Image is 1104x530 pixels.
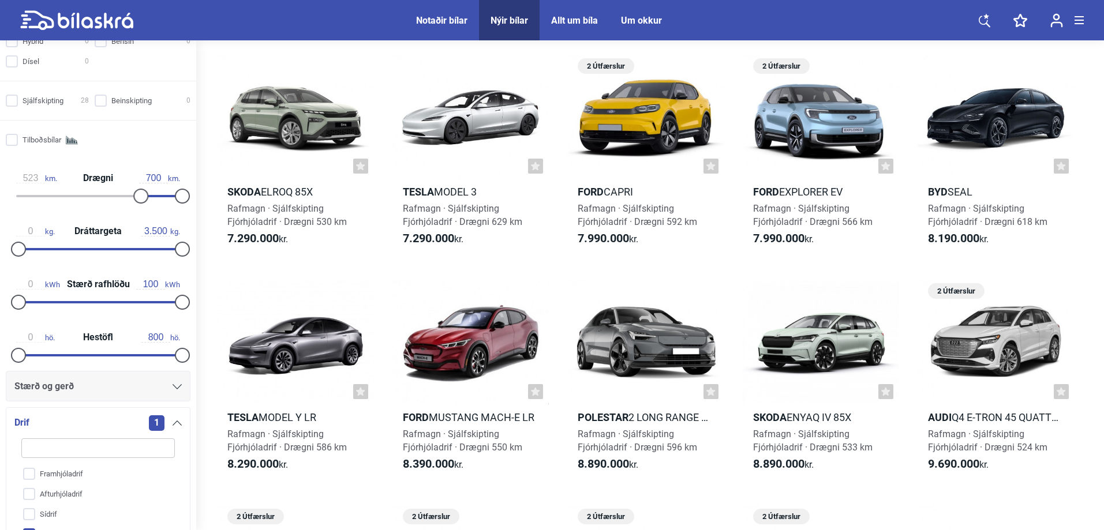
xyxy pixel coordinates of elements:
b: Skoda [227,186,261,198]
a: BYDSealRafmagn · SjálfskiptingFjórhjóladrif · Drægni 618 km8.190.000kr. [918,54,1075,256]
a: Nýir bílar [491,15,528,26]
span: Hestöfl [80,333,116,342]
h2: Elroq 85x [217,185,374,198]
b: Ford [578,186,604,198]
span: 2 Útfærslur [583,58,628,74]
h2: Model Y LR [217,411,374,424]
span: Drif [14,415,29,431]
span: hö. [16,332,55,343]
a: 2 ÚtfærslurAudiQ4 e-tron 45 QuattroRafmagn · SjálfskiptingFjórhjóladrif · Drægni 524 km9.690.000kr. [918,279,1075,481]
span: 2 Útfærslur [233,509,278,524]
span: kr. [928,232,989,246]
span: Dráttargeta [72,227,125,236]
h2: Seal [918,185,1075,198]
span: Sjálfskipting [23,95,63,107]
span: 28 [81,95,89,107]
span: Stærð og gerð [14,378,74,394]
span: Rafmagn · Sjálfskipting Fjórhjóladrif · Drægni 618 km [928,203,1047,227]
img: user-login.svg [1050,13,1063,28]
b: Tesla [403,186,434,198]
span: Rafmagn · Sjálfskipting Fjórhjóladrif · Drægni 533 km [753,428,873,453]
span: hö. [141,332,180,343]
a: Notaðir bílar [416,15,467,26]
b: BYD [928,186,948,198]
span: Rafmagn · Sjálfskipting Fjórhjóladrif · Drægni 596 km [578,428,697,453]
b: Ford [753,186,779,198]
span: kr. [227,232,288,246]
span: 2 Útfærslur [759,58,804,74]
a: Polestar2 Long range Dual motorRafmagn · SjálfskiptingFjórhjóladrif · Drægni 596 km8.890.000kr. [567,279,724,481]
span: 2 Útfærslur [409,509,454,524]
span: 2 Útfærslur [934,283,979,299]
b: Tesla [227,411,259,423]
span: 2 Útfærslur [759,509,804,524]
span: kr. [403,232,463,246]
b: 7.290.000 [227,231,279,245]
span: 0 [85,55,89,67]
a: 2 ÚtfærslurFordCapriRafmagn · SjálfskiptingFjórhjóladrif · Drægni 592 km7.990.000kr. [567,54,724,256]
b: Skoda [753,411,787,423]
span: kr. [928,457,989,471]
b: 7.990.000 [578,231,629,245]
h2: 2 Long range Dual motor [567,411,724,424]
a: TeslaModel 3Rafmagn · SjálfskiptingFjórhjóladrif · Drægni 629 km7.290.000kr. [392,54,549,256]
b: Polestar [578,411,628,423]
span: 2 Útfærslur [583,509,628,524]
a: SkodaEnyaq iV 85XRafmagn · SjálfskiptingFjórhjóladrif · Drægni 533 km8.890.000kr. [743,279,900,481]
span: kr. [578,232,638,246]
span: km. [16,173,57,183]
b: 8.890.000 [578,457,629,471]
b: 8.290.000 [227,457,279,471]
span: kr. [578,457,638,471]
span: Drægni [80,174,116,183]
b: 9.690.000 [928,457,979,471]
span: kr. [403,457,463,471]
b: Audi [928,411,952,423]
b: 8.190.000 [928,231,979,245]
span: kWh [16,279,60,290]
span: km. [139,173,180,183]
span: Beinskipting [111,95,152,107]
span: 1 [149,415,164,431]
span: Rafmagn · Sjálfskipting Fjórhjóladrif · Drægni 566 km [753,203,873,227]
h2: Explorer EV [743,185,900,198]
span: kr. [753,232,814,246]
span: kr. [753,457,814,471]
a: 2 ÚtfærslurFordExplorer EVRafmagn · SjálfskiptingFjórhjóladrif · Drægni 566 km7.990.000kr. [743,54,900,256]
b: 8.890.000 [753,457,804,471]
span: Rafmagn · Sjálfskipting Fjórhjóladrif · Drægni 524 km [928,428,1047,453]
h2: Enyaq iV 85X [743,411,900,424]
a: SkodaElroq 85xRafmagn · SjálfskiptingFjórhjóladrif · Drægni 530 km7.290.000kr. [217,54,374,256]
h2: Mustang Mach-E LR [392,411,549,424]
h2: Q4 e-tron 45 Quattro [918,411,1075,424]
h2: Capri [567,185,724,198]
b: 7.290.000 [403,231,454,245]
a: Um okkur [621,15,662,26]
b: 7.990.000 [753,231,804,245]
span: Dísel [23,55,39,67]
b: Ford [403,411,429,423]
span: kr. [227,457,288,471]
span: kg. [141,226,180,236]
span: 0 [186,95,190,107]
span: Tilboðsbílar [23,134,61,146]
span: Rafmagn · Sjálfskipting Fjórhjóladrif · Drægni 530 km [227,203,347,227]
span: kWh [136,279,180,290]
a: FordMustang Mach-E LRRafmagn · SjálfskiptingFjórhjóladrif · Drægni 550 km8.390.000kr. [392,279,549,481]
a: TeslaModel Y LRRafmagn · SjálfskiptingFjórhjóladrif · Drægni 586 km8.290.000kr. [217,279,374,481]
b: 8.390.000 [403,457,454,471]
span: Rafmagn · Sjálfskipting Fjórhjóladrif · Drægni 592 km [578,203,697,227]
span: Rafmagn · Sjálfskipting Fjórhjóladrif · Drægni 586 km [227,428,347,453]
a: Allt um bíla [551,15,598,26]
span: Rafmagn · Sjálfskipting Fjórhjóladrif · Drægni 550 km [403,428,522,453]
h2: Model 3 [392,185,549,198]
span: kg. [16,226,55,236]
span: Stærð rafhlöðu [64,280,133,289]
span: Rafmagn · Sjálfskipting Fjórhjóladrif · Drægni 629 km [403,203,522,227]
